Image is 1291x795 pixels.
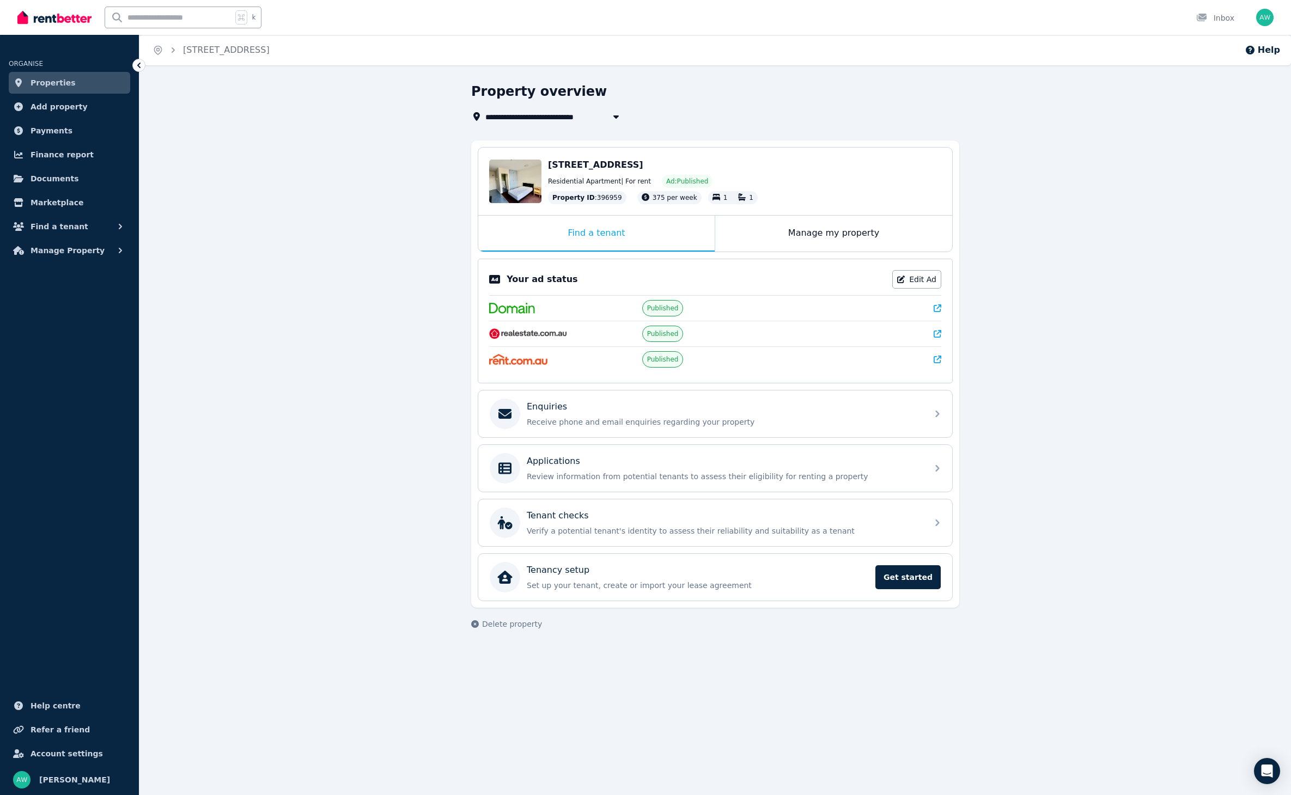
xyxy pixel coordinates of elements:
p: Tenant checks [527,509,589,522]
button: Find a tenant [9,216,130,237]
span: Payments [31,124,72,137]
p: Set up your tenant, create or import your lease agreement [527,580,869,591]
button: Help [1245,44,1280,57]
a: Help centre [9,695,130,717]
a: Refer a friend [9,719,130,741]
div: Find a tenant [478,216,715,252]
span: [PERSON_NAME] [39,773,110,786]
a: EnquiriesReceive phone and email enquiries regarding your property [478,390,952,437]
span: Published [647,329,679,338]
a: Add property [9,96,130,118]
a: Documents [9,168,130,189]
span: Properties [31,76,76,89]
img: Andrew Wong [13,771,31,788]
span: Help centre [31,699,81,712]
a: Tenant checksVerify a potential tenant's identity to assess their reliability and suitability as ... [478,499,952,546]
span: Published [647,355,679,364]
img: Rent.com.au [489,354,547,365]
p: Your ad status [507,273,577,286]
span: Documents [31,172,79,185]
img: RentBetter [17,9,92,26]
a: Account settings [9,743,130,765]
nav: Breadcrumb [139,35,283,65]
div: Manage my property [715,216,952,252]
button: Manage Property [9,240,130,261]
div: Inbox [1196,13,1234,23]
p: Receive phone and email enquiries regarding your property [527,417,921,427]
a: Tenancy setupSet up your tenant, create or import your lease agreementGet started [478,554,952,601]
span: [STREET_ADDRESS] [548,160,643,170]
span: Published [647,304,679,313]
span: Property ID [552,193,595,202]
img: Domain.com.au [489,303,535,314]
p: Applications [527,455,580,468]
span: Find a tenant [31,220,88,233]
button: Delete property [471,619,542,629]
span: ORGANISE [9,60,43,68]
span: Get started [875,565,941,589]
a: ApplicationsReview information from potential tenants to assess their eligibility for renting a p... [478,445,952,492]
div: Open Intercom Messenger [1254,758,1280,784]
span: Ad: Published [666,177,708,186]
span: k [252,13,255,22]
p: Tenancy setup [527,564,589,577]
p: Review information from potential tenants to assess their eligibility for renting a property [527,471,921,482]
a: Properties [9,72,130,94]
p: Verify a potential tenant's identity to assess their reliability and suitability as a tenant [527,525,921,536]
img: Andrew Wong [1256,9,1274,26]
span: Delete property [482,619,542,629]
span: Residential Apartment | For rent [548,177,651,186]
span: 1 [749,194,753,201]
a: Payments [9,120,130,142]
img: RealEstate.com.au [489,328,567,339]
p: Enquiries [527,400,567,413]
span: Add property [31,100,88,113]
a: Marketplace [9,192,130,213]
span: 1 [723,194,728,201]
a: Finance report [9,144,130,166]
span: Account settings [31,747,103,760]
span: 375 per week [653,194,697,201]
span: Refer a friend [31,723,90,736]
span: Finance report [31,148,94,161]
a: Edit Ad [892,270,941,289]
span: Manage Property [31,244,105,257]
a: [STREET_ADDRESS] [183,45,270,55]
h1: Property overview [471,83,607,100]
span: Marketplace [31,196,83,209]
div: : 396959 [548,191,626,204]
